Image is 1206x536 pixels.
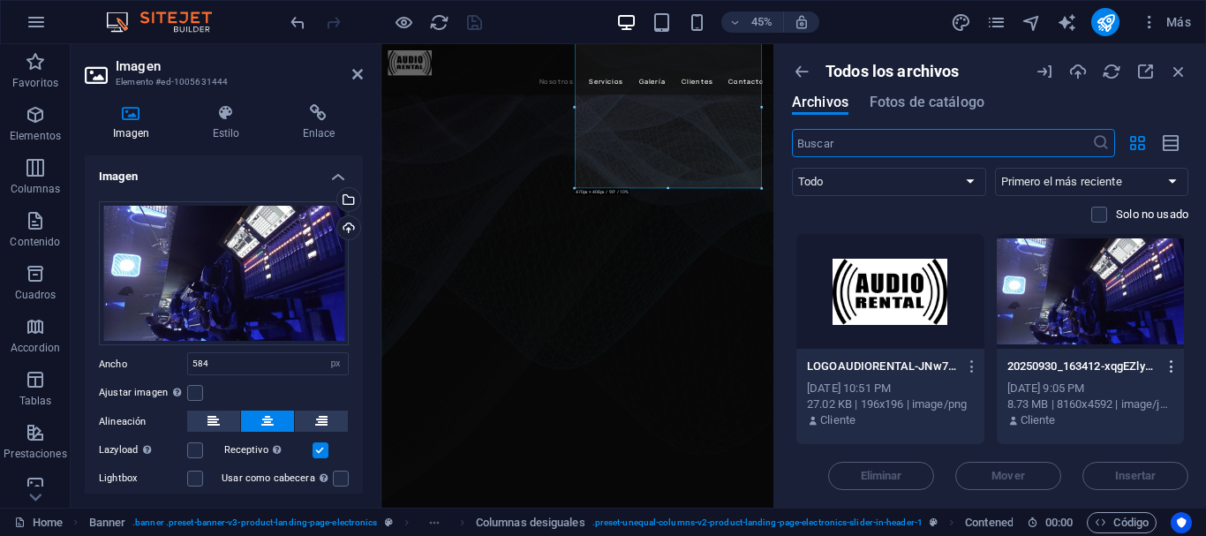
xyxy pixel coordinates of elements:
button: publish [1091,8,1119,36]
p: Contenido [10,235,60,249]
p: LOGOAUDIORENTAL-JNw7Iog30EQRpwEOF_OWNA-iD9JZD6N7jHQb9O6t01Olg.png [807,359,957,374]
label: Lightbox [99,468,187,489]
i: Maximizar [1135,62,1155,81]
label: Ancho [99,359,187,369]
a: Haz clic para cancelar la selección y doble clic para abrir páginas [14,512,63,533]
i: Navegador [1021,12,1042,33]
p: Elementos [10,129,61,143]
button: design [950,11,971,33]
p: Cuadros [15,288,57,302]
button: text_generator [1056,11,1077,33]
button: navigator [1021,11,1042,33]
button: undo [287,11,308,33]
input: Buscar [792,129,1092,157]
p: Prestaciones [4,447,66,461]
span: Código [1095,512,1149,533]
i: Deshacer: Editar título (Ctrl+Z) [288,12,308,33]
p: Cliente [1021,412,1056,428]
span: : [1058,516,1060,529]
label: Ajustar imagen [99,382,187,404]
h6: 45% [748,11,776,33]
h3: Elemento #ed-1005631444 [116,74,328,90]
span: Haz clic para seleccionar y doble clic para editar [476,512,585,533]
h4: Enlace [275,104,363,141]
i: AI Writer [1057,12,1077,33]
h6: Tiempo de la sesión [1027,512,1074,533]
i: Volver a cargar [1102,62,1121,81]
p: Todos los archivos [825,62,960,81]
span: Haz clic para seleccionar y doble clic para editar [89,512,126,533]
button: Más [1134,8,1198,36]
i: Este elemento es un preajuste personalizable [930,517,938,527]
div: 8.73 MB | 8160x4592 | image/jpeg [1007,396,1174,412]
button: Usercentrics [1171,512,1192,533]
i: Mostrar todas las carpetas [792,62,811,81]
span: . banner .preset-banner-v3-product-landing-page-electronics [132,512,377,533]
p: Cliente [820,412,856,428]
i: Este elemento es un preajuste personalizable [385,517,393,527]
span: Más [1141,13,1191,31]
button: 45% [721,11,784,33]
button: reload [428,11,449,33]
button: Código [1087,512,1157,533]
h2: Imagen [116,58,363,74]
i: Publicar [1096,12,1116,33]
i: Al redimensionar, ajustar el nivel de zoom automáticamente para ajustarse al dispositivo elegido. [794,14,810,30]
h4: Imagen [85,155,363,187]
i: Diseño (Ctrl+Alt+Y) [951,12,971,33]
label: Lazyload [99,440,187,461]
span: Archivos [792,92,848,113]
p: Accordion [11,341,60,355]
i: Páginas (Ctrl+Alt+S) [986,12,1006,33]
i: Cerrar [1169,62,1188,81]
p: Solo muestra los archivos que no están usándose en el sitio web. Los archivos añadidos durante es... [1116,207,1188,223]
h4: Estilo [185,104,275,141]
label: Receptivo [224,440,313,461]
p: 20250930_163412-xqgEZlyoID_9wMNTaJ6xZg.jpg [1007,359,1157,374]
div: [DATE] 9:05 PM [1007,381,1174,396]
span: . preset-unequal-columns-v2-product-landing-page-electronics-slider-in-header-1 [592,512,923,533]
div: 20250930_163412-xqgEZlyoID_9wMNTaJ6xZg.jpg [99,201,349,346]
span: Fotos de catálogo [870,92,984,113]
i: Importación de URL [1035,62,1054,81]
span: 00 00 [1045,512,1073,533]
p: Tablas [19,394,52,408]
button: pages [985,11,1006,33]
div: [DATE] 10:51 PM [807,381,974,396]
img: Editor Logo [102,11,234,33]
p: Columnas [11,182,61,196]
div: 27.02 KB | 196x196 | image/png [807,396,974,412]
i: Cargar [1068,62,1088,81]
label: Alineación [99,411,187,433]
p: Favoritos [12,76,58,90]
span: Haz clic para seleccionar y doble clic para editar [965,512,1024,533]
label: Usar como cabecera [222,468,333,489]
h4: Imagen [85,104,185,141]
